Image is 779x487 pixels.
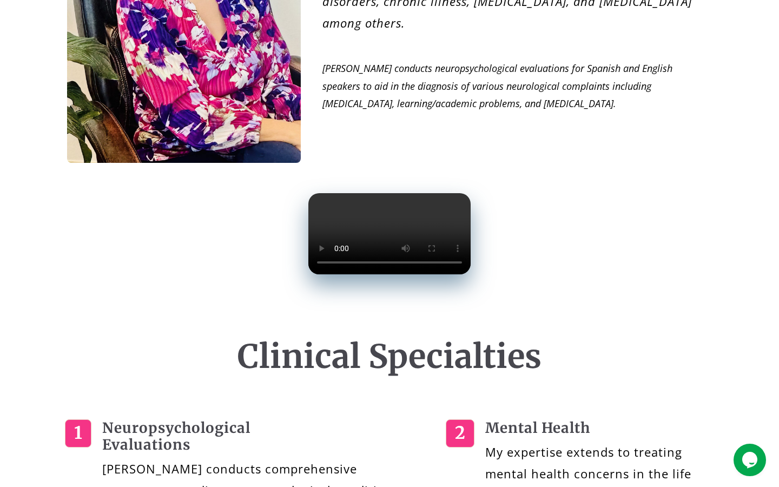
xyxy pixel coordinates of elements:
[734,444,768,476] iframe: chat widget
[102,419,435,453] h1: Neuropsychological Evaluations
[446,419,474,447] h1: 2
[65,419,91,447] h1: 1
[322,62,672,110] em: [PERSON_NAME] conducts neuropsychological evaluations for Spanish and English speakers to aid in ...
[237,337,542,376] h1: Clinical Specialties
[485,419,714,436] h1: Mental Health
